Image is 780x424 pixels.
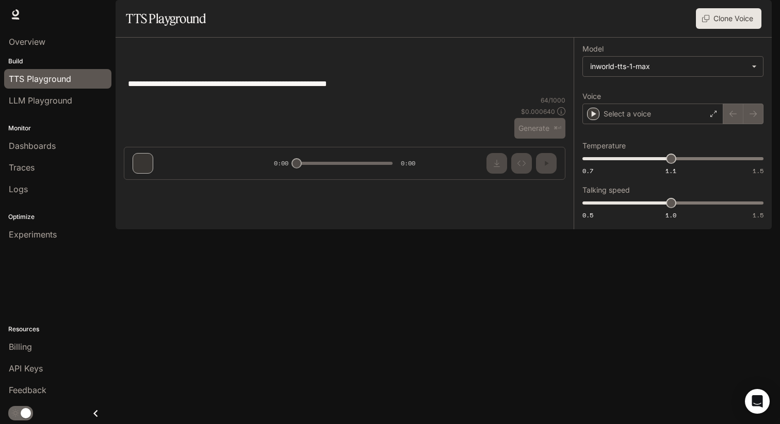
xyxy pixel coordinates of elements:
button: Clone Voice [696,8,761,29]
p: Select a voice [604,109,651,119]
span: 1.5 [753,166,763,175]
p: $ 0.000640 [521,107,555,116]
p: Temperature [582,142,626,149]
p: Model [582,45,604,53]
span: 1.5 [753,211,763,219]
div: Open Intercom Messenger [745,389,770,414]
span: 0.5 [582,211,593,219]
h1: TTS Playground [126,8,206,29]
div: inworld-tts-1-max [590,61,746,72]
span: 1.0 [665,211,676,219]
span: 1.1 [665,166,676,175]
p: 64 / 1000 [541,96,565,105]
div: inworld-tts-1-max [583,57,763,76]
p: Voice [582,93,601,100]
p: Talking speed [582,186,630,194]
span: 0.7 [582,166,593,175]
